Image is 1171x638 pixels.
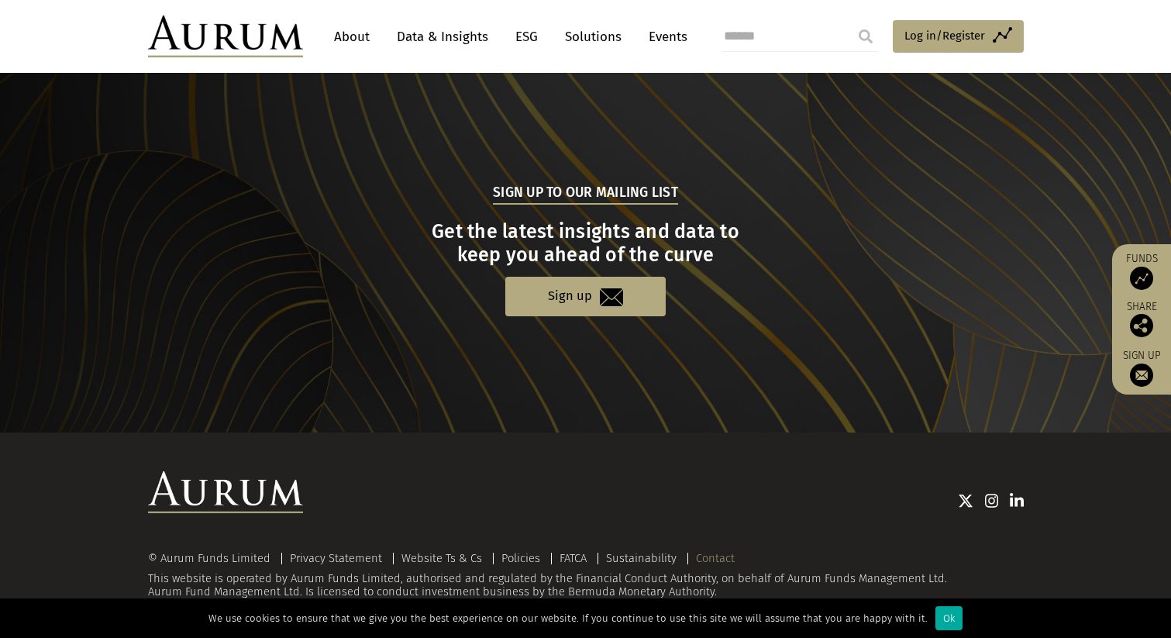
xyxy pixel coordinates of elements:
a: Policies [501,551,540,565]
img: Aurum Logo [148,471,303,513]
a: Privacy Statement [290,551,382,565]
a: FATCA [560,551,587,565]
a: Funds [1120,252,1163,290]
img: Linkedin icon [1010,493,1024,509]
a: Sustainability [606,551,677,565]
img: Instagram icon [985,493,999,509]
h3: Get the latest insights and data to keep you ahead of the curve [150,220,1021,267]
a: Solutions [557,22,629,51]
img: Twitter icon [958,493,973,509]
a: Website Ts & Cs [401,551,482,565]
img: Access Funds [1130,267,1153,290]
div: Ok [935,606,963,630]
div: © Aurum Funds Limited [148,553,278,564]
input: Submit [850,21,881,52]
a: Sign up [505,277,666,316]
h5: Sign up to our mailing list [493,183,678,205]
span: Log in/Register [904,26,985,45]
a: Log in/Register [893,20,1024,53]
a: About [326,22,377,51]
div: Share [1120,302,1163,337]
a: Contact [696,551,735,565]
a: Events [641,22,687,51]
img: Sign up to our newsletter [1130,364,1153,387]
img: Share this post [1130,314,1153,337]
div: This website is operated by Aurum Funds Limited, authorised and regulated by the Financial Conduc... [148,552,1024,599]
img: Aurum [148,16,303,57]
a: ESG [508,22,546,51]
a: Sign up [1120,349,1163,387]
a: Data & Insights [389,22,496,51]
